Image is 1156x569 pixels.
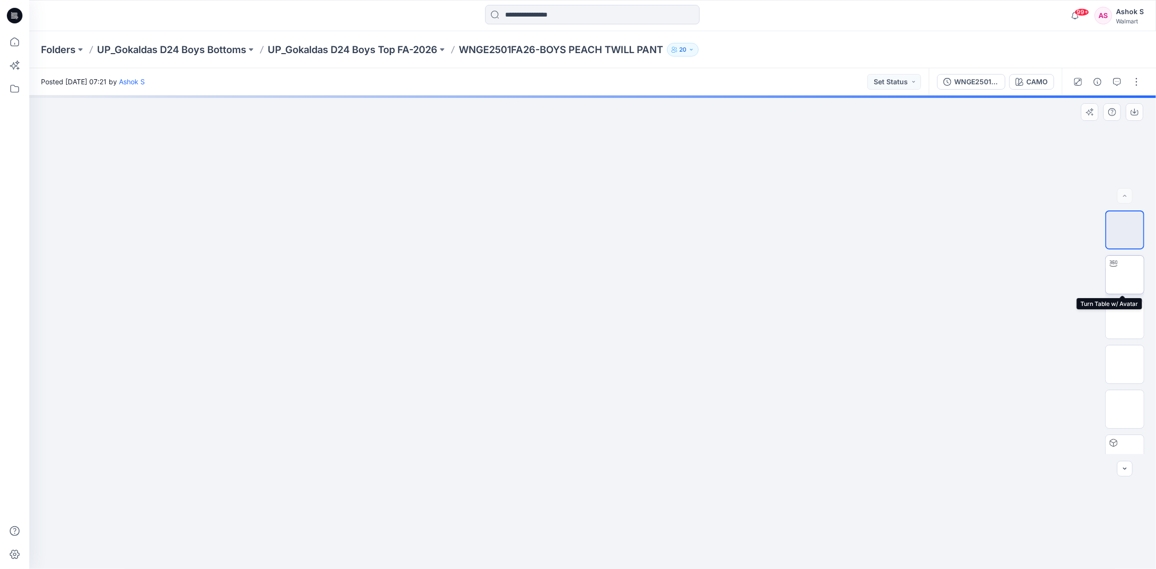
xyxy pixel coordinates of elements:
[937,74,1005,90] button: WNGE2501FA26-BOYS PEACH TWILL PANT
[41,43,76,57] a: Folders
[1090,74,1105,90] button: Details
[1116,18,1144,25] div: Walmart
[667,43,699,57] button: 20
[1116,6,1144,18] div: Ashok S
[1009,74,1054,90] button: CAMO
[119,77,145,86] a: Ashok S
[679,44,686,55] p: 20
[459,43,663,57] p: WNGE2501FA26-BOYS PEACH TWILL PANT
[954,76,999,87] div: WNGE2501FA26-BOYS PEACH TWILL PANT
[1095,7,1112,24] div: AS
[1026,76,1048,87] div: CAMO
[97,43,246,57] a: UP_Gokaldas D24 Boys Bottoms
[268,43,437,57] a: UP_Gokaldas D24 Boys Top FA-2026
[1075,8,1089,16] span: 99+
[41,76,145,87] span: Posted [DATE] 07:21 by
